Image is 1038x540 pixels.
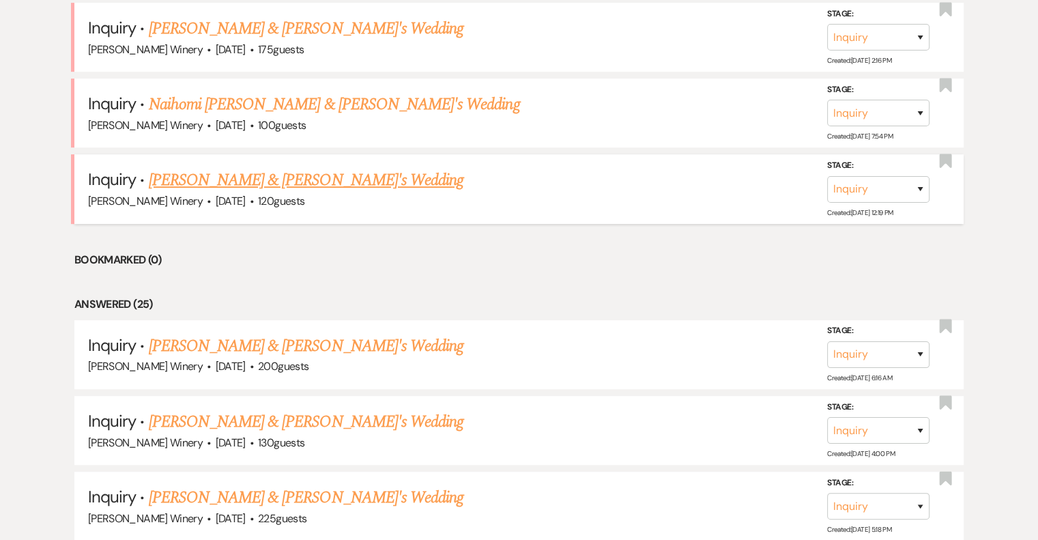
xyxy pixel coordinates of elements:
[88,194,203,208] span: [PERSON_NAME] Winery
[258,42,304,57] span: 175 guests
[88,436,203,450] span: [PERSON_NAME] Winery
[827,373,892,382] span: Created: [DATE] 6:16 AM
[216,42,246,57] span: [DATE]
[149,485,464,510] a: [PERSON_NAME] & [PERSON_NAME]'s Wedding
[216,436,246,450] span: [DATE]
[149,334,464,358] a: [PERSON_NAME] & [PERSON_NAME]'s Wedding
[88,410,136,431] span: Inquiry
[88,359,203,373] span: [PERSON_NAME] Winery
[827,449,895,458] span: Created: [DATE] 4:00 PM
[258,511,306,526] span: 225 guests
[149,168,464,193] a: [PERSON_NAME] & [PERSON_NAME]'s Wedding
[258,194,304,208] span: 120 guests
[258,118,306,132] span: 100 guests
[216,118,246,132] span: [DATE]
[827,324,929,339] label: Stage:
[216,511,246,526] span: [DATE]
[258,436,304,450] span: 130 guests
[149,92,520,117] a: Naihomi [PERSON_NAME] & [PERSON_NAME]'s Wedding
[827,158,929,173] label: Stage:
[88,169,136,190] span: Inquiry
[827,56,891,65] span: Created: [DATE] 2:16 PM
[827,476,929,491] label: Stage:
[827,525,891,534] span: Created: [DATE] 5:18 PM
[149,16,464,41] a: [PERSON_NAME] & [PERSON_NAME]'s Wedding
[827,208,893,216] span: Created: [DATE] 12:19 PM
[149,410,464,434] a: [PERSON_NAME] & [PERSON_NAME]'s Wedding
[88,335,136,356] span: Inquiry
[827,7,929,22] label: Stage:
[74,251,964,269] li: Bookmarked (0)
[216,359,246,373] span: [DATE]
[88,486,136,507] span: Inquiry
[827,83,929,98] label: Stage:
[88,118,203,132] span: [PERSON_NAME] Winery
[827,399,929,414] label: Stage:
[827,132,893,141] span: Created: [DATE] 7:54 PM
[88,511,203,526] span: [PERSON_NAME] Winery
[74,296,964,313] li: Answered (25)
[216,194,246,208] span: [DATE]
[88,42,203,57] span: [PERSON_NAME] Winery
[258,359,308,373] span: 200 guests
[88,93,136,114] span: Inquiry
[88,17,136,38] span: Inquiry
